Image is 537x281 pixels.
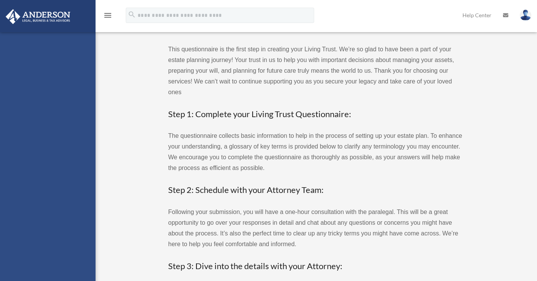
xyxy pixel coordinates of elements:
[168,131,462,173] p: The questionnaire collects basic information to help in the process of setting up your estate pla...
[3,9,73,24] img: Anderson Advisors Platinum Portal
[128,10,136,19] i: search
[168,184,462,196] h3: Step 2: Schedule with your Attorney Team:
[168,260,462,272] h3: Step 3: Dive into the details with your Attorney:
[168,207,462,250] p: Following your submission, you will have a one-hour consultation with the paralegal. This will be...
[103,11,112,20] i: menu
[168,44,462,98] p: This questionnaire is the first step in creating your Living Trust. We’re so glad to have been a ...
[168,108,462,120] h3: Step 1: Complete your Living Trust Questionnaire:
[103,13,112,20] a: menu
[520,10,531,21] img: User Pic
